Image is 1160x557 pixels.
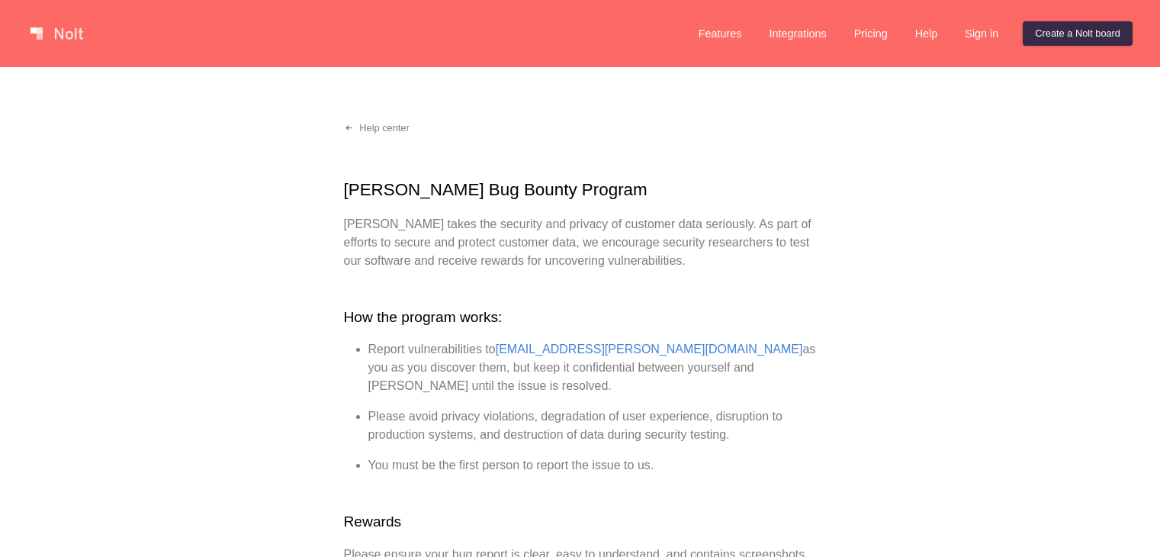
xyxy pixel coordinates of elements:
h2: Rewards [344,511,817,533]
li: Please avoid privacy violations, degradation of user experience, disruption to production systems... [368,407,817,444]
a: Help center [332,116,422,140]
a: Create a Nolt board [1023,21,1133,46]
p: [PERSON_NAME] takes the security and privacy of customer data seriously. As part of efforts to se... [344,215,817,270]
a: Help [903,21,950,46]
a: Pricing [842,21,900,46]
a: Integrations [757,21,838,46]
a: Sign in [953,21,1011,46]
li: You must be the first person to report the issue to us. [368,456,817,475]
li: Report vulnerabilities to as you as you discover them, but keep it confidential between yourself ... [368,340,817,395]
a: Features [686,21,754,46]
h1: [PERSON_NAME] Bug Bounty Program [344,177,817,203]
a: [EMAIL_ADDRESS][PERSON_NAME][DOMAIN_NAME] [496,343,803,356]
h2: How the program works: [344,307,817,329]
